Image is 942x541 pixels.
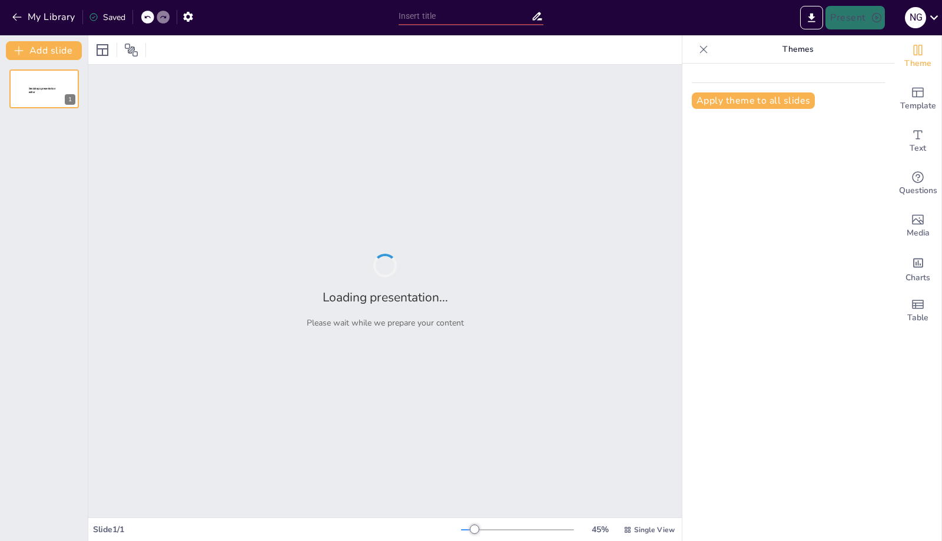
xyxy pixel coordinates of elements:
div: N G [905,7,926,28]
input: Insert title [399,8,532,25]
div: Slide 1 / 1 [93,524,461,535]
button: N G [905,6,926,29]
div: 1 [65,94,75,105]
button: Export to PowerPoint [800,6,823,29]
button: Apply theme to all slides [692,92,815,109]
span: Table [907,311,928,324]
span: Position [124,43,138,57]
span: Sendsteps presentation editor [29,87,55,94]
div: Saved [89,12,125,23]
span: Template [900,99,936,112]
div: Add ready made slides [894,78,941,120]
div: Add images, graphics, shapes or video [894,205,941,247]
button: My Library [9,8,80,26]
span: Charts [905,271,930,284]
div: Add a table [894,290,941,332]
div: 45 % [586,524,614,535]
h2: Loading presentation... [323,289,448,306]
p: Themes [713,35,883,64]
div: 1 [9,69,79,108]
div: Change the overall theme [894,35,941,78]
span: Text [910,142,926,155]
div: Add text boxes [894,120,941,162]
button: Present [825,6,884,29]
span: Single View [634,525,675,535]
span: Media [907,227,930,240]
button: Add slide [6,41,82,60]
div: Layout [93,41,112,59]
div: Add charts and graphs [894,247,941,290]
span: Questions [899,184,937,197]
span: Theme [904,57,931,70]
p: Please wait while we prepare your content [307,317,464,328]
div: Get real-time input from your audience [894,162,941,205]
